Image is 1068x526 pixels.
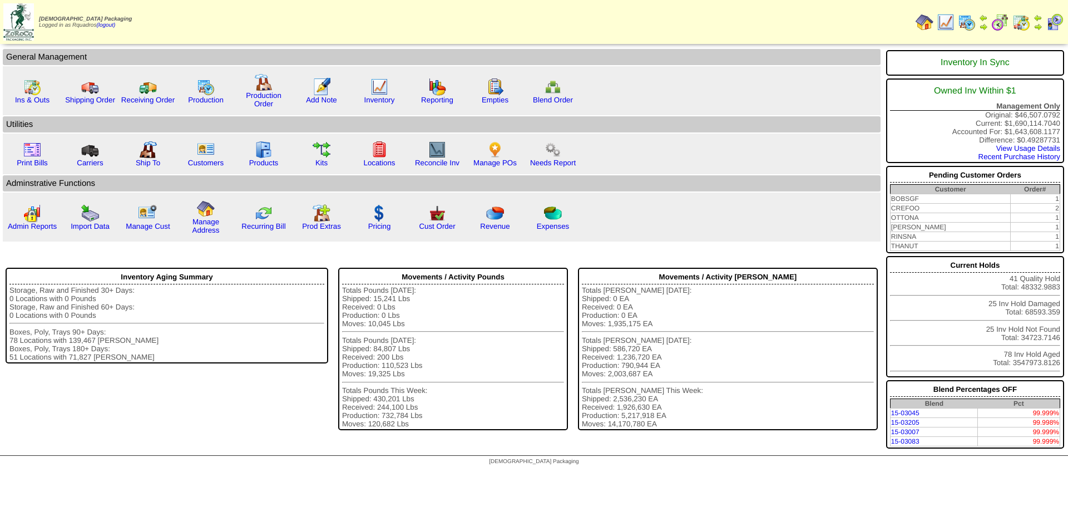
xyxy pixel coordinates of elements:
[197,200,215,218] img: home.gif
[421,96,453,104] a: Reporting
[81,141,99,159] img: truck3.gif
[197,141,215,159] img: customers.gif
[313,141,330,159] img: workflow.gif
[582,270,874,284] div: Movements / Activity [PERSON_NAME]
[136,159,160,167] a: Ship To
[364,96,395,104] a: Inventory
[890,185,1010,194] th: Customer
[121,96,175,104] a: Receiving Order
[937,13,955,31] img: line_graph.gif
[1046,13,1064,31] img: calendarcustomer.gif
[486,204,504,222] img: pie_chart.png
[486,141,504,159] img: po.png
[246,91,281,108] a: Production Order
[342,270,564,284] div: Movements / Activity Pounds
[891,419,919,426] a: 15-03205
[71,222,110,230] a: Import Data
[890,258,1060,273] div: Current Holds
[255,141,273,159] img: cabinet.gif
[916,13,933,31] img: home.gif
[890,52,1060,73] div: Inventory In Sync
[23,141,41,159] img: invoice2.gif
[77,159,103,167] a: Carriers
[368,222,391,230] a: Pricing
[979,13,988,22] img: arrowleft.gif
[138,204,159,222] img: managecust.png
[315,159,328,167] a: Kits
[15,96,50,104] a: Ins & Outs
[8,222,57,230] a: Admin Reports
[537,222,570,230] a: Expenses
[890,102,1060,111] div: Management Only
[489,459,578,465] span: [DEMOGRAPHIC_DATA] Packaging
[890,81,1060,102] div: Owned Inv Within $1
[890,204,1010,213] td: CREFOO
[126,222,170,230] a: Manage Cust
[342,286,564,429] div: Totals Pounds [DATE]: Shipped: 15,241 Lbs Received: 0 Lbs Production: 0 Lbs Moves: 10,045 Lbs Tot...
[428,78,446,96] img: graph.gif
[306,96,337,104] a: Add Note
[1011,232,1060,242] td: 1
[313,204,330,222] img: prodextras.gif
[890,399,977,409] th: Blend
[582,286,874,429] div: Totals [PERSON_NAME] [DATE]: Shipped: 0 EA Received: 0 EA Production: 0 EA Moves: 1,935,175 EA To...
[979,22,988,31] img: arrowright.gif
[139,78,157,96] img: truck2.gif
[23,204,41,222] img: graph2.png
[3,49,881,65] td: General Management
[39,16,132,28] span: Logged in as Rquadros
[23,78,41,96] img: calendarinout.gif
[1034,13,1042,22] img: arrowleft.gif
[9,286,324,361] div: Storage, Raw and Finished 30+ Days: 0 Locations with 0 Pounds Storage, Raw and Finished 60+ Days:...
[544,141,562,159] img: workflow.png
[544,78,562,96] img: network.png
[188,159,224,167] a: Customers
[81,204,99,222] img: import.gif
[9,270,324,284] div: Inventory Aging Summary
[81,78,99,96] img: truck.gif
[978,427,1060,437] td: 99.999%
[1011,242,1060,251] td: 1
[530,159,576,167] a: Needs Report
[1012,13,1030,31] img: calendarinout.gif
[890,242,1010,251] td: THANUT
[533,96,573,104] a: Blend Order
[370,141,388,159] img: locations.gif
[890,382,1060,397] div: Blend Percentages OFF
[1011,204,1060,213] td: 2
[1011,223,1060,232] td: 1
[1011,185,1060,194] th: Order#
[3,175,881,191] td: Adminstrative Functions
[188,96,224,104] a: Production
[544,204,562,222] img: pie_chart2.png
[996,144,1060,153] a: View Usage Details
[890,232,1010,242] td: RINSNA
[428,204,446,222] img: cust_order.png
[241,222,285,230] a: Recurring Bill
[255,204,273,222] img: reconcile.gif
[419,222,455,230] a: Cust Order
[96,22,115,28] a: (logout)
[978,409,1060,418] td: 99.999%
[890,213,1010,223] td: OTTONA
[978,437,1060,446] td: 99.999%
[978,418,1060,427] td: 99.998%
[891,409,919,417] a: 15-03045
[39,16,132,22] span: [DEMOGRAPHIC_DATA] Packaging
[890,194,1010,204] td: BOBSGF
[255,73,273,91] img: factory.gif
[197,78,215,96] img: calendarprod.gif
[890,223,1010,232] td: [PERSON_NAME]
[139,141,157,159] img: factory2.gif
[886,78,1064,163] div: Original: $46,507.0792 Current: $1,690,114.7040 Accounted For: $1,643,608.1177 Difference: $0.492...
[3,3,34,41] img: zoroco-logo-small.webp
[482,96,508,104] a: Empties
[428,141,446,159] img: line_graph2.gif
[891,428,919,436] a: 15-03007
[978,153,1060,161] a: Recent Purchase History
[1011,194,1060,204] td: 1
[249,159,279,167] a: Products
[886,256,1064,377] div: 41 Quality Hold Total: 48332.9883 25 Inv Hold Damaged Total: 68593.359 25 Inv Hold Not Found Tota...
[480,222,510,230] a: Revenue
[302,222,341,230] a: Prod Extras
